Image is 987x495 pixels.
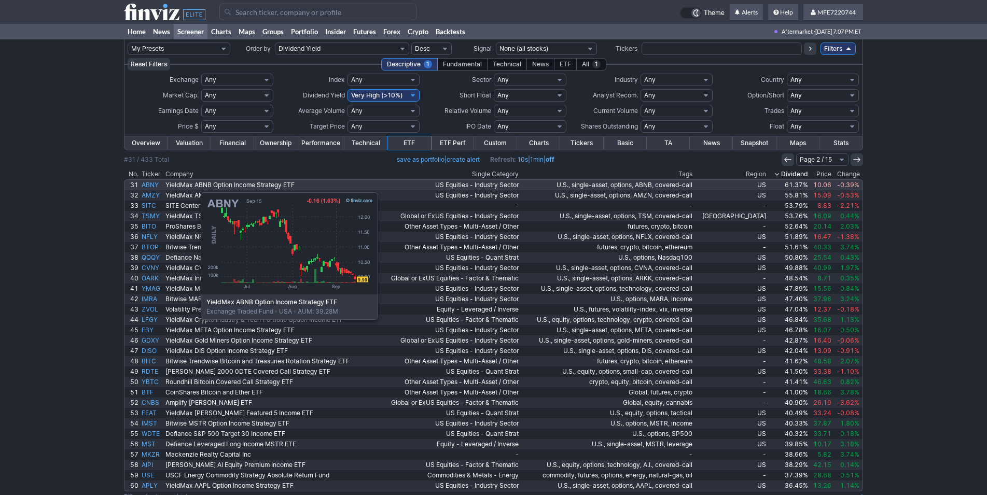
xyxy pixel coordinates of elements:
a: 38 [124,252,140,263]
a: IMRA [140,294,164,304]
a: Futures [350,24,380,39]
a: Forex [380,24,404,39]
a: 0.35% [833,273,863,284]
a: 49 [124,366,140,377]
a: ProShares Bitcoin ETF [164,221,377,232]
a: 48.58 [810,356,833,366]
a: Custom [474,136,517,150]
a: US Equities - Factor & Thematic [377,315,520,325]
a: 49.88% [768,263,810,273]
a: Groups [259,24,287,39]
a: 47.40% [768,294,810,304]
a: LFGY [140,315,164,325]
a: [GEOGRAPHIC_DATA] [694,211,767,221]
a: US [694,408,767,418]
span: 0.84% [840,285,859,292]
span: 12.37 [813,305,831,313]
a: US [694,304,767,315]
a: Other Asset Types - Multi-Asset / Other [377,221,520,232]
span: 1.13% [840,316,859,323]
a: ETF Perf [431,136,474,150]
span: 3.78% [840,388,859,396]
span: -2.21% [837,202,859,209]
a: 13.09 [810,346,833,356]
a: 46 [124,335,140,346]
a: 47.89% [768,284,810,294]
a: 32 [124,190,140,201]
a: futures, crypto, bitcoin, ethereum [520,356,694,366]
span: -3.62% [837,399,859,406]
a: BTOP [140,242,164,252]
a: RDTE [140,366,164,377]
a: YieldMax Crypto Industry & Tech Portfolio Option Income ETF [164,315,377,325]
a: 53.79% [768,201,810,211]
a: 3.78% [833,387,863,398]
a: crypto, equity, bitcoin, covered-call [520,377,694,387]
a: 51.61% [768,242,810,252]
a: U.S., equity, options, small-cap, covered-call [520,366,694,377]
a: Portfolio [287,24,322,39]
a: US [694,366,767,377]
a: US Equities - Industry Sector [377,294,520,304]
span: 16.07 [813,326,831,334]
a: 15.09 [810,190,833,201]
a: save as portfolio [397,155,444,163]
a: 33 [124,201,140,211]
a: Filters [821,43,856,55]
div: All [576,58,606,70]
a: 52 [124,398,140,408]
span: -0.53% [837,191,859,199]
a: U.S., single-asset, options, gold-miners, covered-call [520,335,694,346]
a: -0.18% [833,304,863,315]
a: U.S., single-asset, options, AMZN, covered-call [520,190,694,201]
span: 15.56 [813,285,831,292]
a: MFE7220744 [803,4,863,21]
a: 52.64% [768,221,810,232]
span: 37.96 [813,295,831,303]
span: 2.03% [840,222,859,230]
a: YieldMax AMZN Option Income Strategy ETF [164,190,377,201]
a: U.S., single-asset, options, TSM, covered-call [520,211,694,221]
a: 50 [124,377,140,387]
span: -0.18% [837,305,859,313]
a: US [694,252,767,263]
a: TA [647,136,690,150]
a: FBY [140,325,164,335]
span: 16.40 [813,336,831,344]
a: Maps [235,24,259,39]
a: 10.06 [810,180,833,190]
a: Overview [124,136,168,150]
a: YBTC [140,377,164,387]
a: OARK [140,273,164,284]
a: 41.41% [768,377,810,387]
a: 1.97% [833,263,863,273]
a: YieldMax DIS Option Income Strategy ETF [164,346,377,356]
a: US Equities - Quant Strat [377,408,520,418]
a: 12.37 [810,304,833,315]
a: SITC [140,201,164,211]
a: 8.83 [810,201,833,211]
a: BITO [140,221,164,232]
a: U.S., single-asset, options, ABNB, covered-call [520,180,694,190]
span: 3.24% [840,295,859,303]
a: - [694,201,767,211]
a: 41 [124,284,140,294]
a: - [694,335,767,346]
a: 51 [124,387,140,398]
span: -1.38% [837,233,859,241]
div: Descriptive [381,58,438,70]
a: Roundhill Bitcoin Covered Call Strategy ETF [164,377,377,387]
a: - [694,377,767,387]
a: U.S., single-asset, options, ARKK, covered-call [520,273,694,284]
a: 0.44% [833,211,863,221]
span: 26.19 [813,399,831,406]
a: Charts [207,24,235,39]
a: futures, crypto, bitcoin, ethereum [520,242,694,252]
a: 16.09 [810,211,833,221]
a: Charts [517,136,560,150]
a: create alert [447,155,480,163]
span: 15.09 [813,191,831,199]
a: Bitwise MARA Option Income Strategy ETF [164,294,377,304]
a: US [694,232,767,242]
a: YieldMax Innovation Option Income Strategy ETF [164,273,377,284]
